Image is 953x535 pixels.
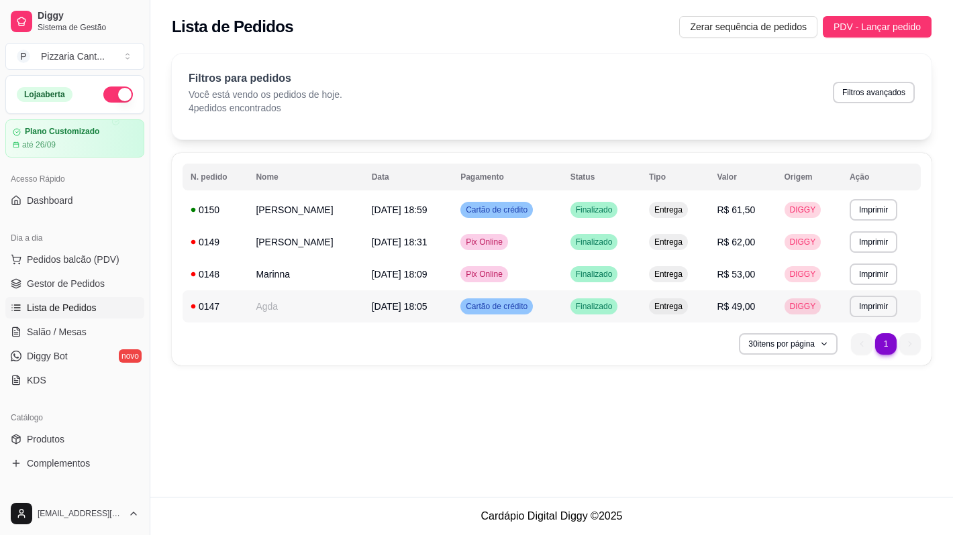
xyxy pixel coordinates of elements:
[776,164,842,190] th: Origem
[27,349,68,363] span: Diggy Bot
[17,50,30,63] span: P
[5,168,144,190] div: Acesso Rápido
[191,235,240,249] div: 0149
[103,86,133,103] button: Alterar Status
[652,237,685,247] span: Entrega
[834,19,921,34] span: PDV - Lançar pedido
[5,407,144,428] div: Catálogo
[842,164,921,190] th: Ação
[844,326,927,361] nav: pagination navigation
[875,333,897,355] li: pagination item 1 active
[739,333,838,355] button: 30itens por página
[452,164,562,190] th: Pagamento
[248,258,363,290] td: Marinna
[652,301,685,312] span: Entrega
[5,273,144,294] a: Gestor de Pedidos
[833,82,915,103] button: Filtros avançados
[372,269,428,280] span: [DATE] 18:09
[38,508,123,519] span: [EMAIL_ADDRESS][DOMAIN_NAME]
[463,301,530,312] span: Cartão de crédito
[573,269,615,280] span: Finalizado
[27,301,97,314] span: Lista de Pedidos
[38,22,139,33] span: Sistema de Gestão
[787,204,819,215] span: DIGGY
[248,226,363,258] td: [PERSON_NAME]
[823,16,932,38] button: PDV - Lançar pedido
[5,345,144,367] a: Diggy Botnovo
[5,297,144,318] a: Lista de Pedidos
[787,269,819,280] span: DIGGY
[248,194,363,226] td: [PERSON_NAME]
[364,164,452,190] th: Data
[5,227,144,249] div: Dia a dia
[463,237,505,247] span: Pix Online
[709,164,776,190] th: Valor
[17,87,72,102] div: Loja aberta
[850,263,897,285] button: Imprimir
[183,164,248,190] th: N. pedido
[717,237,755,247] span: R$ 62,00
[372,301,428,312] span: [DATE] 18:05
[189,70,342,86] p: Filtros para pedidos
[27,253,119,266] span: Pedidos balcão (PDV)
[690,19,807,34] span: Zerar sequência de pedidos
[27,194,73,207] span: Dashboard
[27,457,90,470] span: Complementos
[850,231,897,253] button: Imprimir
[27,277,105,290] span: Gestor de Pedidos
[717,301,755,312] span: R$ 49,00
[5,369,144,391] a: KDS
[573,204,615,215] span: Finalizado
[248,290,363,322] td: Agda
[27,373,46,387] span: KDS
[191,300,240,313] div: 0147
[25,127,99,137] article: Plano Customizado
[5,190,144,211] a: Dashboard
[189,88,342,101] p: Você está vendo os pedidos de hoje.
[463,204,530,215] span: Cartão de crédito
[717,269,755,280] span: R$ 53,00
[5,43,144,70] button: Select a team
[5,453,144,474] a: Complementos
[850,199,897,221] button: Imprimir
[5,249,144,270] button: Pedidos balcão (PDV)
[5,119,144,158] a: Plano Customizadoaté 26/09
[717,204,755,215] span: R$ 61,50
[641,164,709,190] th: Tipo
[463,269,505,280] span: Pix Online
[5,428,144,450] a: Produtos
[573,237,615,247] span: Finalizado
[150,497,953,535] footer: Cardápio Digital Diggy © 2025
[248,164,363,190] th: Nome
[787,301,819,312] span: DIGGY
[172,16,293,38] h2: Lista de Pedidos
[652,204,685,215] span: Entrega
[27,432,64,446] span: Produtos
[573,301,615,312] span: Finalizado
[372,204,428,215] span: [DATE] 18:59
[562,164,641,190] th: Status
[41,50,105,63] div: Pizzaria Cant ...
[189,101,342,115] p: 4 pedidos encontrados
[5,321,144,343] a: Salão / Mesas
[850,296,897,317] button: Imprimir
[22,139,56,150] article: até 26/09
[191,203,240,217] div: 0150
[5,497,144,530] button: [EMAIL_ADDRESS][DOMAIN_NAME]
[38,10,139,22] span: Diggy
[191,267,240,281] div: 0148
[5,5,144,38] a: DiggySistema de Gestão
[652,269,685,280] span: Entrega
[679,16,817,38] button: Zerar sequência de pedidos
[27,325,87,339] span: Salão / Mesas
[372,237,428,247] span: [DATE] 18:31
[787,237,819,247] span: DIGGY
